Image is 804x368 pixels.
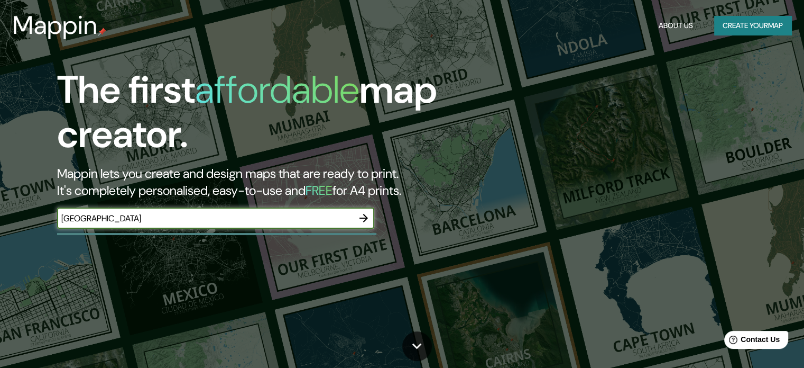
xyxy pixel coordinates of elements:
[714,16,791,35] button: Create yourmap
[57,212,353,225] input: Choose your favourite place
[57,68,459,165] h1: The first map creator.
[98,28,106,36] img: mappin-pin
[57,165,459,199] h2: Mappin lets you create and design maps that are ready to print. It's completely personalised, eas...
[306,182,332,199] h5: FREE
[710,327,792,356] iframe: Help widget launcher
[13,11,98,40] h3: Mappin
[654,16,697,35] button: About Us
[195,65,359,114] h1: affordable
